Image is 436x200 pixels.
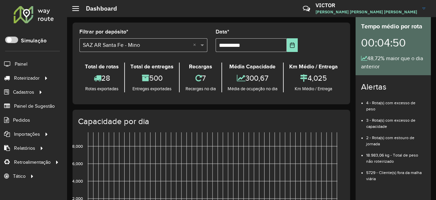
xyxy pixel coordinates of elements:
[224,85,281,92] div: Média de ocupação no dia
[13,89,34,96] span: Cadastros
[361,54,425,71] div: 48,72% maior que o dia anterior
[14,103,55,110] span: Painel de Sugestão
[14,159,51,166] span: Retroalimentação
[361,31,425,54] div: 00:04:50
[361,22,425,31] div: Tempo médio por rota
[14,131,40,138] span: Importações
[72,179,83,183] text: 4,000
[366,130,425,147] li: 2 - Rota(s) com estouro de jornada
[285,85,342,92] div: Km Médio / Entrega
[79,5,117,12] h2: Dashboard
[216,28,229,36] label: Data
[366,164,425,182] li: 5729 - Cliente(s) fora da malha viária
[14,145,35,152] span: Relatórios
[81,63,123,71] div: Total de rotas
[72,161,83,166] text: 6,000
[81,71,123,85] div: 28
[287,38,298,52] button: Choose Date
[366,147,425,164] li: 18.983,06 kg - Total de peso não roteirizado
[14,75,40,82] span: Roteirizador
[181,63,219,71] div: Recargas
[181,71,219,85] div: 7
[285,71,342,85] div: 4,025
[366,112,425,130] li: 3 - Rota(s) com excesso de capacidade
[79,28,128,36] label: Filtrar por depósito
[81,85,123,92] div: Rotas exportadas
[13,117,30,124] span: Pedidos
[224,71,281,85] div: 300,67
[127,71,177,85] div: 500
[366,95,425,112] li: 4 - Rota(s) com excesso de peso
[285,63,342,71] div: Km Médio / Entrega
[316,9,417,15] span: [PERSON_NAME] [PERSON_NAME] [PERSON_NAME]
[224,63,281,71] div: Média Capacidade
[361,82,425,92] h4: Alertas
[316,2,417,9] h3: VICTOR
[13,173,26,180] span: Tático
[193,41,199,49] span: Clear all
[127,63,177,71] div: Total de entregas
[21,37,47,45] label: Simulação
[72,144,83,148] text: 8,000
[127,85,177,92] div: Entregas exportadas
[78,117,343,126] h4: Capacidade por dia
[299,1,314,16] a: Contato Rápido
[15,61,27,68] span: Painel
[181,85,219,92] div: Recargas no dia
